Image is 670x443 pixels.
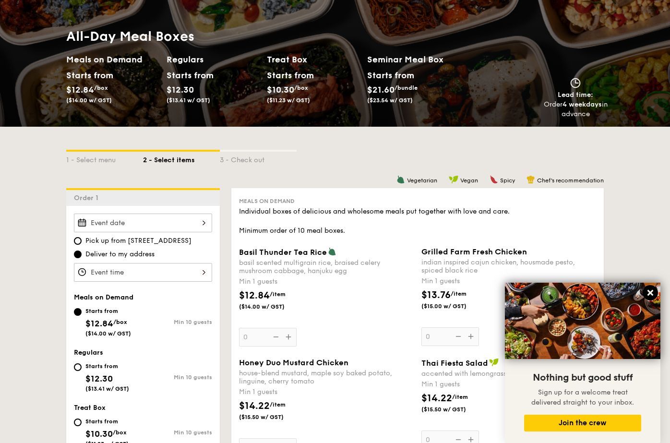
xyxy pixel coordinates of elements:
[452,394,468,400] span: /item
[239,358,348,367] span: Honey Duo Mustard Chicken
[449,175,458,184] img: icon-vegan.f8ff3823.svg
[239,198,295,204] span: Meals on Demand
[267,97,310,104] span: ($11.23 w/ GST)
[460,177,478,184] span: Vegan
[421,289,451,301] span: $13.76
[167,97,210,104] span: ($13.41 w/ GST)
[85,418,129,425] div: Starts from
[113,429,127,436] span: /box
[74,194,102,202] span: Order 1
[113,319,127,325] span: /box
[239,207,596,236] div: Individual boxes of delicious and wholesome meals put together with love and care. Minimum order ...
[239,413,304,421] span: ($15.50 w/ GST)
[239,277,414,287] div: Min 1 guests
[421,258,596,275] div: indian inspired cajun chicken, housmade pesto, spiced black rice
[500,177,515,184] span: Spicy
[74,363,82,371] input: Starts from$12.30($13.41 w/ GST)Min 10 guests
[74,404,106,412] span: Treat Box
[74,251,82,258] input: Deliver to my address
[421,276,596,286] div: Min 1 guests
[143,429,212,436] div: Min 10 guests
[239,248,327,257] span: Basil Thunder Tea Rice
[294,84,308,91] span: /box
[74,419,82,426] input: Starts from$10.30/box($11.23 w/ GST)Min 10 guests
[74,237,82,245] input: Pick up from [STREET_ADDRESS]
[562,100,602,108] strong: 4 weekdays
[396,175,405,184] img: icon-vegetarian.fe4039eb.svg
[74,263,212,282] input: Event time
[74,214,212,232] input: Event date
[85,318,113,329] span: $12.84
[531,388,634,407] span: Sign up for a welcome treat delivered straight to your inbox.
[143,374,212,381] div: Min 10 guests
[270,291,286,298] span: /item
[421,393,452,404] span: $14.22
[421,359,488,368] span: Thai Fiesta Salad
[239,369,414,385] div: house-blend mustard, maple soy baked potato, linguine, cherry tomato
[505,283,660,359] img: DSC07876-Edit02-Large.jpeg
[66,152,143,165] div: 1 - Select menu
[267,53,359,66] h2: Treat Box
[85,330,131,337] span: ($14.00 w/ GST)
[85,307,131,315] div: Starts from
[489,358,499,367] img: icon-vegan.f8ff3823.svg
[167,68,209,83] div: Starts from
[220,152,297,165] div: 3 - Check out
[533,372,633,383] span: Nothing but good stuff
[537,177,604,184] span: Chef's recommendation
[643,285,658,300] button: Close
[421,406,487,413] span: ($15.50 w/ GST)
[239,400,270,412] span: $14.22
[85,385,129,392] span: ($13.41 w/ GST)
[367,84,395,95] span: $21.60
[407,177,437,184] span: Vegetarian
[66,28,467,45] h1: All-Day Meal Boxes
[143,152,220,165] div: 2 - Select items
[270,401,286,408] span: /item
[367,53,467,66] h2: Seminar Meal Box
[66,84,94,95] span: $12.84
[543,100,608,119] div: Order in advance
[239,259,414,275] div: basil scented multigrain rice, braised celery mushroom cabbage, hanjuku egg
[395,84,418,91] span: /bundle
[524,415,641,431] button: Join the crew
[85,362,129,370] div: Starts from
[239,303,304,311] span: ($14.00 w/ GST)
[239,387,414,397] div: Min 1 guests
[490,175,498,184] img: icon-spicy.37a8142b.svg
[85,429,113,439] span: $10.30
[267,84,294,95] span: $10.30
[74,348,103,357] span: Regulars
[239,290,270,301] span: $12.84
[167,53,259,66] h2: Regulars
[85,373,113,384] span: $12.30
[421,247,527,256] span: Grilled Farm Fresh Chicken
[367,68,414,83] div: Starts from
[367,97,413,104] span: ($23.54 w/ GST)
[74,308,82,316] input: Starts from$12.84/box($14.00 w/ GST)Min 10 guests
[74,293,133,301] span: Meals on Demand
[526,175,535,184] img: icon-chef-hat.a58ddaea.svg
[328,247,336,256] img: icon-vegetarian.fe4039eb.svg
[421,380,596,389] div: Min 1 guests
[421,302,487,310] span: ($15.00 w/ GST)
[143,319,212,325] div: Min 10 guests
[85,236,191,246] span: Pick up from [STREET_ADDRESS]
[66,53,159,66] h2: Meals on Demand
[421,370,596,378] div: accented with lemongrass, kaffir lime leaf, red chilli
[94,84,108,91] span: /box
[66,68,109,83] div: Starts from
[85,250,155,259] span: Deliver to my address
[558,91,593,99] span: Lead time:
[267,68,310,83] div: Starts from
[451,290,467,297] span: /item
[167,84,194,95] span: $12.30
[66,97,112,104] span: ($14.00 w/ GST)
[568,78,583,88] img: icon-clock.2db775ea.svg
